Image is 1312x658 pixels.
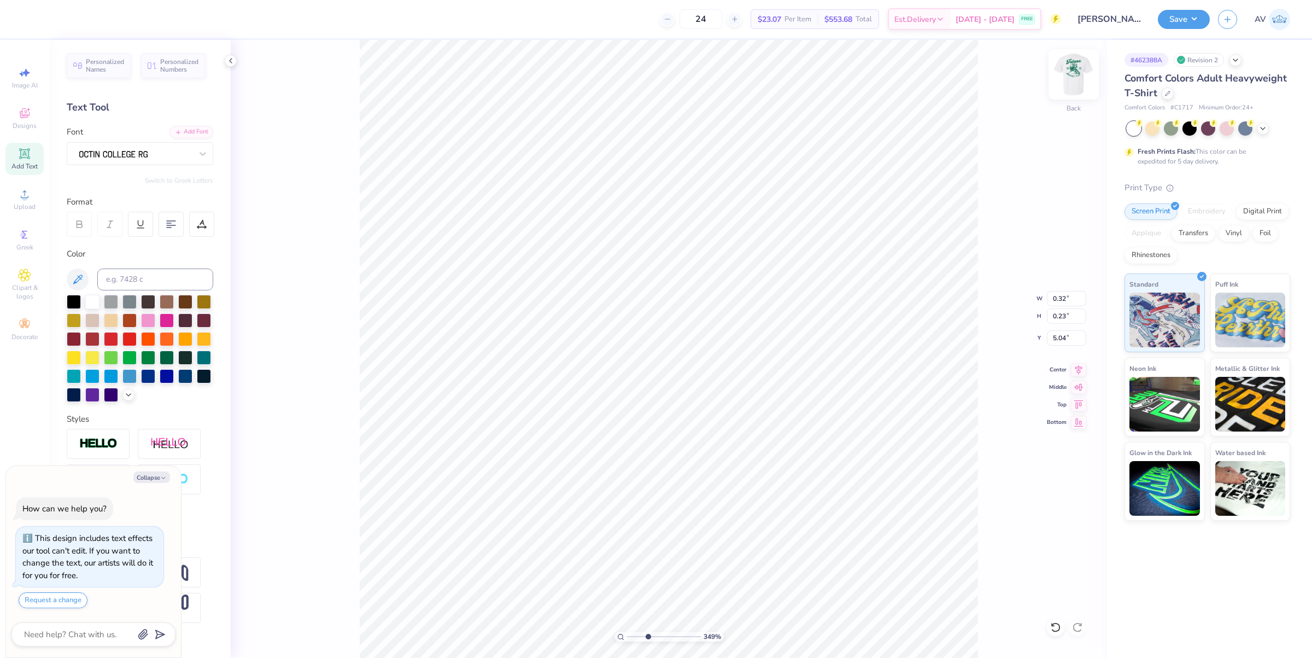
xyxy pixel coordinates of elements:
div: Print Type [1124,182,1290,194]
div: Styles [67,413,213,426]
span: AV [1255,13,1266,26]
div: Text Tool [67,100,213,115]
span: Image AI [12,81,38,90]
div: Digital Print [1236,203,1289,220]
span: Top [1047,401,1067,409]
span: Metallic & Glitter Ink [1215,363,1280,374]
div: Applique [1124,225,1168,242]
span: $553.68 [824,14,852,25]
div: Add Font [170,126,213,138]
span: Center [1047,366,1067,374]
button: Switch to Greek Letters [145,176,213,185]
span: [DATE] - [DATE] [956,14,1015,25]
div: This color can be expedited for 5 day delivery. [1138,147,1272,166]
span: Neon Ink [1129,363,1156,374]
img: Neon Ink [1129,377,1200,432]
span: 349 % [704,632,721,642]
span: Puff Ink [1215,278,1238,290]
div: # 462388A [1124,53,1168,67]
button: Collapse [133,471,170,483]
span: Greek [16,243,33,252]
span: Total [856,14,872,25]
div: This design includes text effects our tool can't edit. If you want to change the text, our artist... [22,533,153,581]
input: e.g. 7428 c [97,269,213,290]
span: Standard [1129,278,1158,290]
span: FREE [1021,15,1033,23]
span: Water based Ink [1215,447,1266,458]
span: Minimum Order: 24 + [1199,103,1254,113]
img: Stroke [79,438,118,450]
div: Embroidery [1181,203,1233,220]
span: Per Item [784,14,811,25]
img: Back [1052,53,1096,96]
span: Bottom [1047,418,1067,426]
span: Comfort Colors [1124,103,1165,113]
a: AV [1255,9,1290,30]
strong: Fresh Prints Flash: [1138,147,1196,156]
span: # C1717 [1170,103,1193,113]
img: Water based Ink [1215,461,1286,516]
span: Glow in the Dark Ink [1129,447,1192,458]
span: Upload [14,202,36,211]
label: Font [67,126,83,138]
span: Personalized Names [86,58,125,73]
input: Untitled Design [1069,8,1150,30]
div: Rhinestones [1124,247,1178,264]
span: Comfort Colors Adult Heavyweight T-Shirt [1124,72,1287,100]
button: Request a change [19,592,87,608]
input: – – [680,9,722,29]
span: Decorate [11,333,38,341]
span: Est. Delivery [894,14,936,25]
span: $23.07 [758,14,781,25]
img: Aargy Velasco [1269,9,1290,30]
img: Glow in the Dark Ink [1129,461,1200,516]
div: Revision 2 [1174,53,1224,67]
div: How can we help you? [22,503,107,514]
span: Clipart & logos [5,283,44,301]
img: Standard [1129,293,1200,347]
span: Designs [13,121,37,130]
img: Shadow [150,437,189,451]
div: Back [1067,103,1081,113]
span: Middle [1047,383,1067,391]
div: Vinyl [1219,225,1249,242]
span: Personalized Numbers [160,58,199,73]
div: Foil [1252,225,1278,242]
button: Save [1158,10,1210,29]
img: Metallic & Glitter Ink [1215,377,1286,432]
div: Screen Print [1124,203,1178,220]
div: Transfers [1172,225,1215,242]
div: Format [67,196,214,208]
img: Puff Ink [1215,293,1286,347]
div: Color [67,248,213,260]
span: Add Text [11,162,38,171]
